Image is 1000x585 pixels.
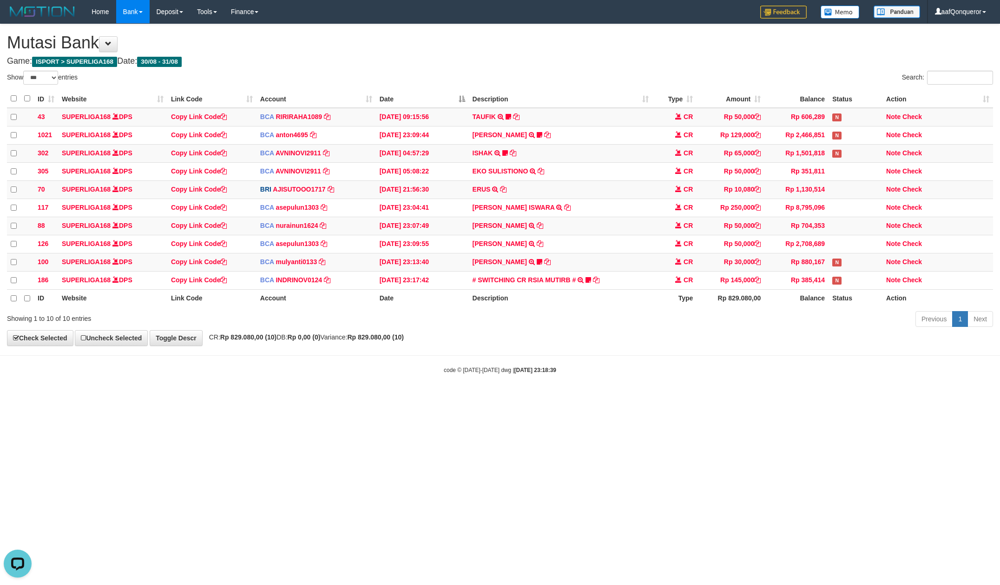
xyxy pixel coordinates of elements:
[7,33,993,52] h1: Mutasi Bank
[220,333,276,341] strong: Rp 829.080,00 (10)
[760,6,807,19] img: Feedback.jpg
[469,90,653,108] th: Description: activate to sort column ascending
[764,108,829,126] td: Rp 606,289
[764,235,829,253] td: Rp 2,708,689
[538,167,544,175] a: Copy EKO SULISTIONO to clipboard
[537,240,543,247] a: Copy ANGGIE RISHANDA to clipboard
[754,222,761,229] a: Copy Rp 50,000 to clipboard
[684,240,693,247] span: CR
[764,144,829,162] td: Rp 1,501,818
[167,289,257,307] th: Link Code
[537,222,543,229] a: Copy ANGGIE RISHANDA to clipboard
[697,253,764,271] td: Rp 30,000
[764,217,829,235] td: Rp 704,353
[7,5,78,19] img: MOTION_logo.png
[328,186,334,193] a: Copy AJISUTOOO1717 to clipboard
[902,240,922,247] a: Check
[324,113,330,120] a: Copy RIRIRAHA1089 to clipboard
[902,113,922,120] a: Check
[697,90,764,108] th: Amount: activate to sort column ascending
[832,132,842,140] span: Has Note
[473,222,527,229] a: [PERSON_NAME]
[832,277,842,285] span: Has Note
[754,240,761,247] a: Copy Rp 50,000 to clipboard
[260,258,274,266] span: BCA
[764,126,829,144] td: Rp 2,466,851
[58,162,167,180] td: DPS
[376,162,469,180] td: [DATE] 05:08:22
[510,149,516,157] a: Copy ISHAK to clipboard
[137,57,182,67] span: 30/08 - 31/08
[886,240,901,247] a: Note
[473,258,527,266] a: [PERSON_NAME]
[886,131,901,139] a: Note
[376,108,469,126] td: [DATE] 09:15:56
[832,113,842,121] span: Has Note
[34,90,58,108] th: ID: activate to sort column ascending
[832,150,842,158] span: Has Note
[376,90,469,108] th: Date: activate to sort column descending
[684,258,693,266] span: CR
[376,217,469,235] td: [DATE] 23:07:49
[260,113,274,120] span: BCA
[321,204,327,211] a: Copy asepulun1303 to clipboard
[952,311,968,327] a: 1
[260,186,271,193] span: BRI
[38,167,48,175] span: 305
[764,180,829,199] td: Rp 1,130,514
[276,258,317,266] a: mulyanti0133
[58,289,167,307] th: Website
[886,276,901,284] a: Note
[652,90,697,108] th: Type: activate to sort column ascending
[310,131,316,139] a: Copy anton4695 to clipboard
[347,333,403,341] strong: Rp 829.080,00 (10)
[513,113,520,120] a: Copy TAUFIK to clipboard
[58,180,167,199] td: DPS
[171,258,227,266] a: Copy Link Code
[684,276,693,284] span: CR
[886,167,901,175] a: Note
[764,199,829,217] td: Rp 8,795,096
[58,217,167,235] td: DPS
[38,131,52,139] span: 1021
[902,149,922,157] a: Check
[754,258,761,266] a: Copy Rp 30,000 to clipboard
[444,367,556,373] small: code © [DATE]-[DATE] dwg |
[23,71,58,85] select: Showentries
[204,333,404,341] span: CR: DB: Variance:
[882,289,993,307] th: Action
[276,131,308,139] a: anton4695
[754,167,761,175] a: Copy Rp 50,000 to clipboard
[697,217,764,235] td: Rp 50,000
[62,240,111,247] a: SUPERLIGA168
[754,276,761,284] a: Copy Rp 145,000 to clipboard
[38,222,45,229] span: 88
[62,131,111,139] a: SUPERLIGA168
[376,271,469,289] td: [DATE] 23:17:42
[564,204,571,211] a: Copy DIONYSIUS ISWARA to clipboard
[276,222,318,229] a: nurainun1624
[273,186,325,193] a: AJISUTOOO1717
[902,222,922,229] a: Check
[764,162,829,180] td: Rp 351,811
[260,276,274,284] span: BCA
[38,258,48,266] span: 100
[697,271,764,289] td: Rp 145,000
[376,235,469,253] td: [DATE] 23:09:55
[32,57,117,67] span: ISPORT > SUPERLIGA168
[684,204,693,211] span: CR
[38,113,45,120] span: 43
[260,222,274,229] span: BCA
[150,330,203,346] a: Toggle Descr
[62,167,111,175] a: SUPERLIGA168
[886,204,901,211] a: Note
[886,113,901,120] a: Note
[764,253,829,271] td: Rp 880,167
[320,222,326,229] a: Copy nurainun1624 to clipboard
[62,258,111,266] a: SUPERLIGA168
[697,162,764,180] td: Rp 50,000
[288,333,321,341] strong: Rp 0,00 (0)
[276,276,322,284] a: INDRINOV0124
[319,258,325,266] a: Copy mulyanti0133 to clipboard
[697,108,764,126] td: Rp 50,000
